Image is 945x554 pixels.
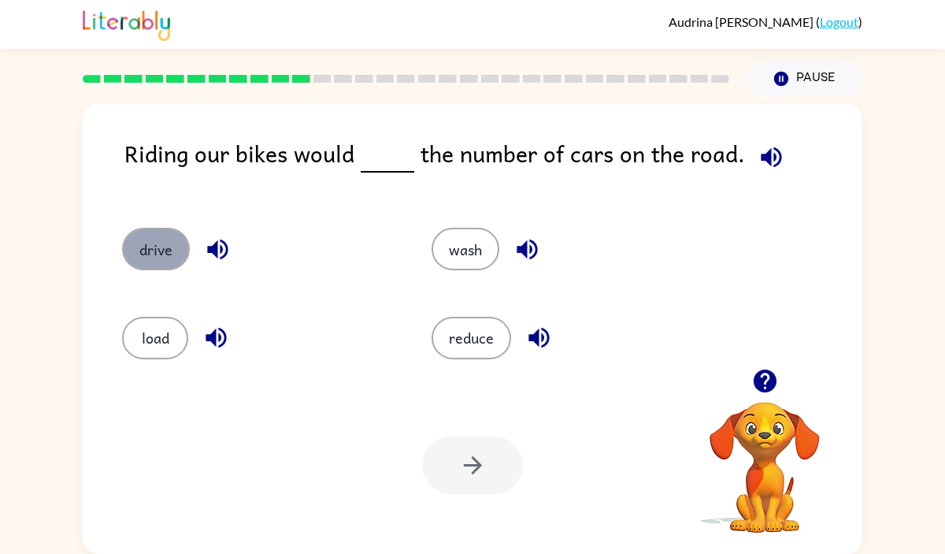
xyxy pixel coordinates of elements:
button: load [122,317,188,359]
button: Pause [748,61,862,97]
button: reduce [432,317,511,359]
div: Riding our bikes would the number of cars on the road. [124,136,862,196]
button: wash [432,228,499,270]
img: Literably [83,6,170,41]
button: drive [122,228,190,270]
span: Audrina [PERSON_NAME] [669,14,816,29]
video: Your browser must support playing .mp4 files to use Literably. Please try using another browser. [686,377,843,535]
a: Logout [820,14,858,29]
div: ( ) [669,14,862,29]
